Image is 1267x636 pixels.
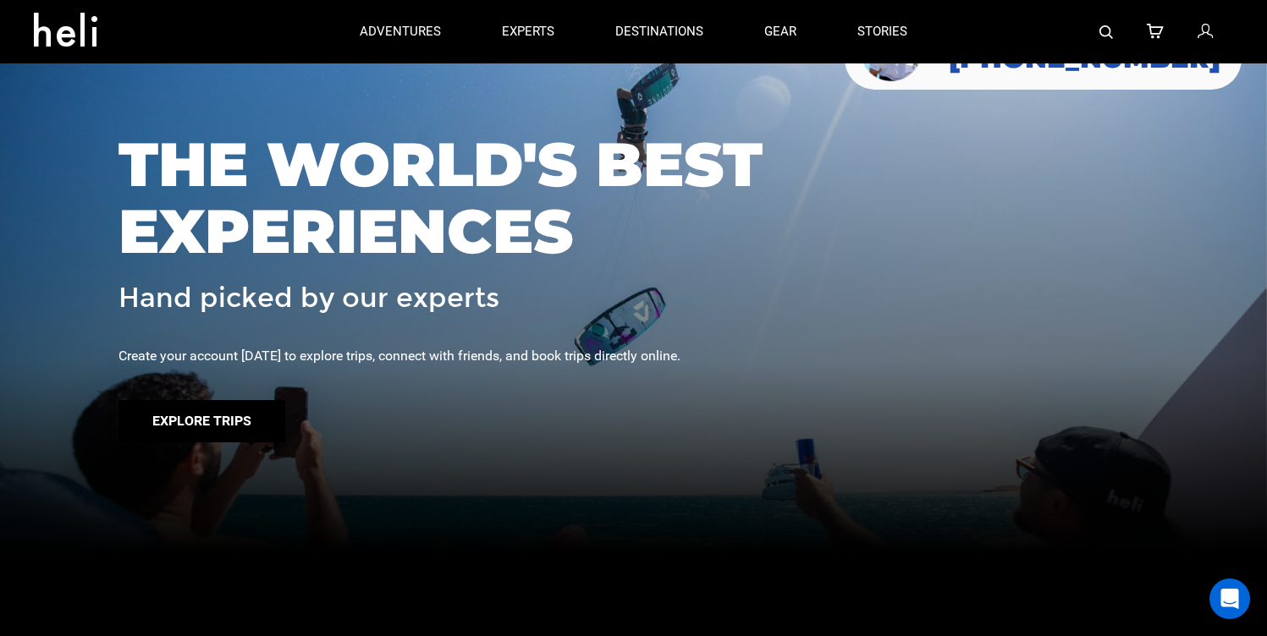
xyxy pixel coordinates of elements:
[118,283,499,313] span: Hand picked by our experts
[949,43,1220,74] a: [PHONE_NUMBER]
[118,131,1149,265] span: THE WORLD'S BEST EXPERIENCES
[360,23,441,41] p: adventures
[615,23,703,41] p: destinations
[118,347,1149,366] div: Create your account [DATE] to explore trips, connect with friends, and book trips directly online.
[1209,578,1250,619] div: Open Intercom Messenger
[502,23,554,41] p: experts
[118,400,285,442] button: Explore Trips
[1099,25,1113,39] img: search-bar-icon.svg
